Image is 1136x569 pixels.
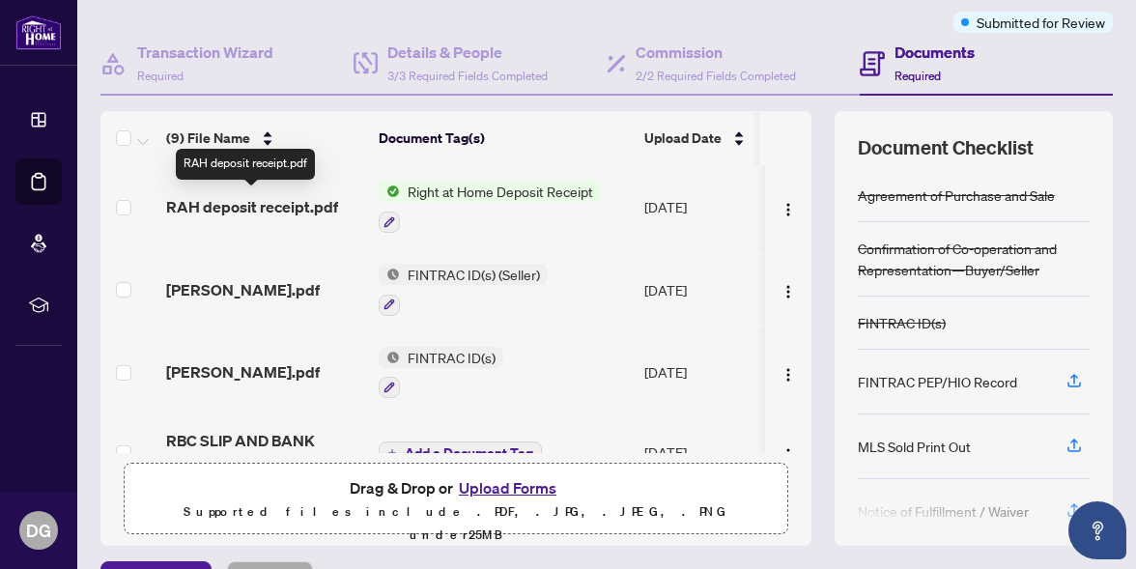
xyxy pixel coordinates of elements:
[636,69,796,83] span: 2/2 Required Fields Completed
[387,448,397,458] span: plus
[1068,501,1126,559] button: Open asap
[350,475,562,500] span: Drag & Drop or
[858,312,946,333] div: FINTRAC ID(s)
[158,111,371,165] th: (9) File Name
[166,195,338,218] span: RAH deposit receipt.pdf
[773,274,804,305] button: Logo
[379,347,400,368] img: Status Icon
[166,128,250,149] span: (9) File Name
[379,441,542,465] button: Add a Document Tag
[387,69,548,83] span: 3/3 Required Fields Completed
[895,41,975,64] h4: Documents
[636,41,796,64] h4: Commission
[773,356,804,387] button: Logo
[773,191,804,222] button: Logo
[137,69,184,83] span: Required
[858,371,1017,392] div: FINTRAC PEP/HIO Record
[400,347,503,368] span: FINTRAC ID(s)
[379,181,400,202] img: Status Icon
[773,437,804,468] button: Logo
[136,500,776,547] p: Supported files include .PDF, .JPG, .JPEG, .PNG under 25 MB
[858,436,971,457] div: MLS Sold Print Out
[166,278,320,301] span: [PERSON_NAME].pdf
[637,331,768,414] td: [DATE]
[125,464,787,558] span: Drag & Drop orUpload FormsSupported files include .PDF, .JPG, .JPEG, .PNG under25MB
[405,446,533,460] span: Add a Document Tag
[781,447,796,463] img: Logo
[379,264,400,285] img: Status Icon
[166,360,320,384] span: [PERSON_NAME].pdf
[895,69,941,83] span: Required
[379,264,548,316] button: Status IconFINTRAC ID(s) (Seller)
[644,128,722,149] span: Upload Date
[637,111,768,165] th: Upload Date
[379,440,542,465] button: Add a Document Tag
[858,134,1034,161] span: Document Checklist
[637,413,768,491] td: [DATE]
[379,347,503,399] button: Status IconFINTRAC ID(s)
[781,284,796,299] img: Logo
[137,41,273,64] h4: Transaction Wizard
[371,111,637,165] th: Document Tag(s)
[858,238,1090,280] div: Confirmation of Co-operation and Representation—Buyer/Seller
[26,517,51,544] span: DG
[176,149,315,180] div: RAH deposit receipt.pdf
[400,264,548,285] span: FINTRAC ID(s) (Seller)
[637,248,768,331] td: [DATE]
[166,429,363,475] span: RBC SLIP AND BANK DRAFT.jpeg
[637,165,768,248] td: [DATE]
[781,202,796,217] img: Logo
[15,14,62,50] img: logo
[379,181,601,233] button: Status IconRight at Home Deposit Receipt
[387,41,548,64] h4: Details & People
[781,367,796,383] img: Logo
[400,181,601,202] span: Right at Home Deposit Receipt
[858,185,1055,206] div: Agreement of Purchase and Sale
[453,475,562,500] button: Upload Forms
[977,12,1105,33] span: Submitted for Review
